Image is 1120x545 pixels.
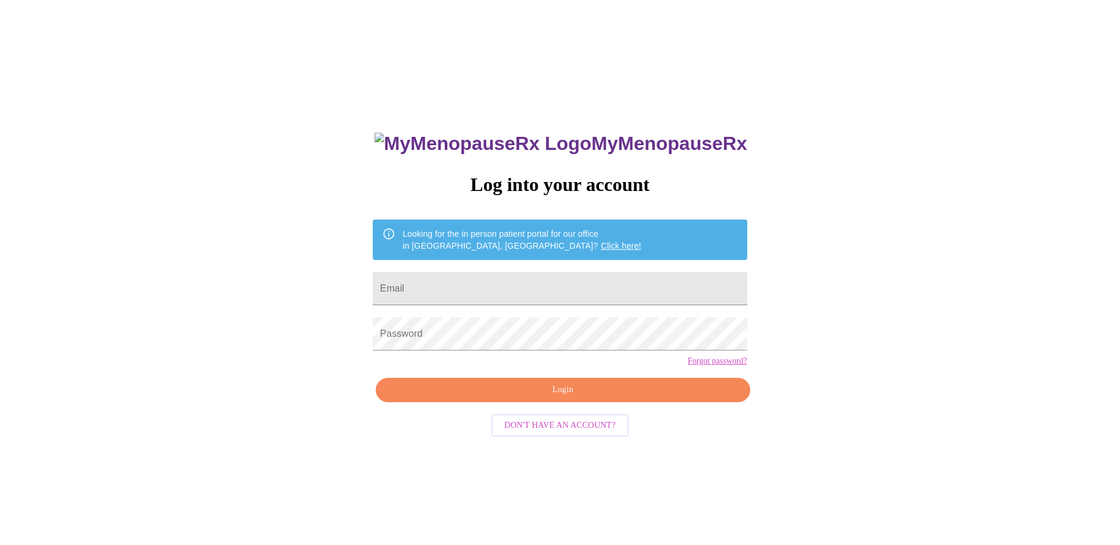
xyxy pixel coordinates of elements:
button: Login [376,378,750,402]
h3: Log into your account [373,174,747,196]
a: Don't have an account? [488,419,632,430]
h3: MyMenopauseRx [375,133,747,155]
img: MyMenopauseRx Logo [375,133,591,155]
a: Forgot password? [688,356,747,366]
a: Click here! [601,241,641,250]
span: Login [389,383,736,397]
span: Don't have an account? [504,418,616,433]
button: Don't have an account? [491,414,629,437]
div: Looking for the in person patient portal for our office in [GEOGRAPHIC_DATA], [GEOGRAPHIC_DATA]? [403,223,641,256]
